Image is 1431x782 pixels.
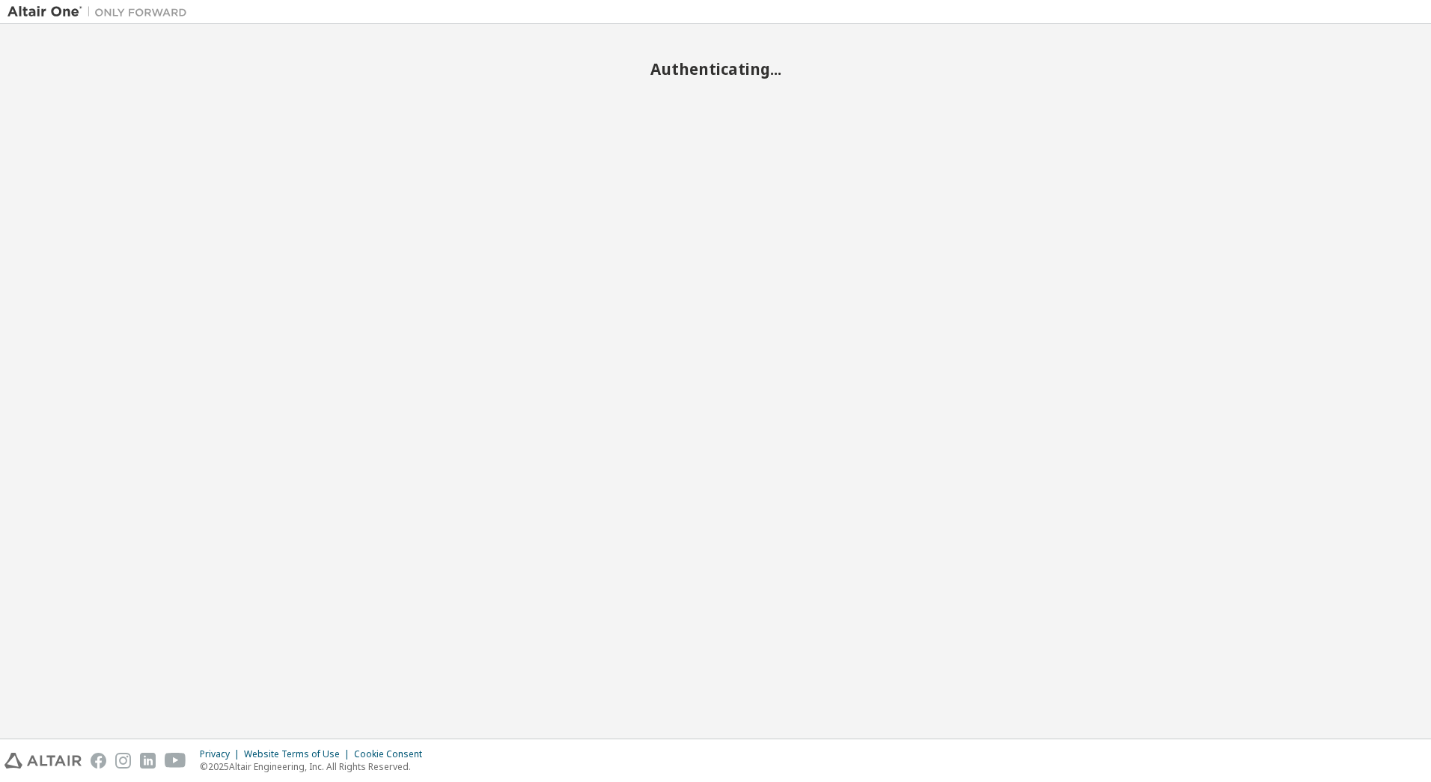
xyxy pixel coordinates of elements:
img: instagram.svg [115,753,131,769]
img: Altair One [7,4,195,19]
div: Cookie Consent [354,748,431,760]
h2: Authenticating... [7,59,1424,79]
img: youtube.svg [165,753,186,769]
img: altair_logo.svg [4,753,82,769]
div: Website Terms of Use [244,748,354,760]
p: © 2025 Altair Engineering, Inc. All Rights Reserved. [200,760,431,773]
img: facebook.svg [91,753,106,769]
div: Privacy [200,748,244,760]
img: linkedin.svg [140,753,156,769]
